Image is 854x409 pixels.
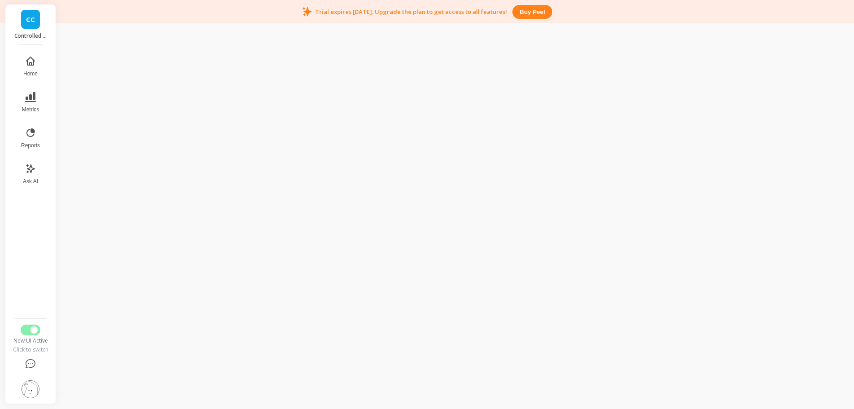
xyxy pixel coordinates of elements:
[12,353,49,375] button: Help
[12,375,49,404] button: Settings
[315,8,507,16] p: Trial expires [DATE]. Upgrade the plan to get access to all features!
[16,122,45,154] button: Reports
[22,106,39,113] span: Metrics
[16,158,45,190] button: Ask AI
[512,5,552,19] button: Buy peel
[22,380,39,398] img: profile picture
[23,178,38,185] span: Ask AI
[12,337,49,344] div: New UI Active
[12,346,49,353] div: Click to switch
[14,32,47,40] p: Controlled Chaos
[16,50,45,83] button: Home
[23,70,38,77] span: Home
[16,86,45,119] button: Metrics
[21,325,40,335] button: Switch to Legacy UI
[21,142,40,149] span: Reports
[26,14,35,25] span: CC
